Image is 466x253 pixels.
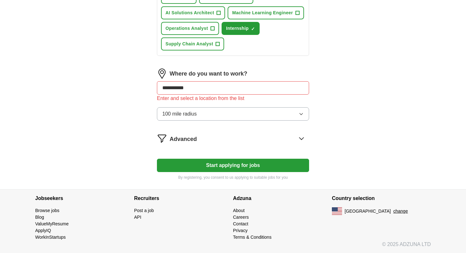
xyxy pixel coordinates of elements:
[170,135,197,143] span: Advanced
[35,235,66,240] a: WorkInStartups
[233,235,271,240] a: Terms & Conditions
[157,95,309,102] div: Enter and select a location from the list
[165,25,208,32] span: Operations Analyst
[157,107,309,121] button: 100 mile radius
[170,70,247,78] label: Where do you want to work?
[157,69,167,79] img: location.png
[226,25,249,32] span: Internship
[161,37,224,50] button: Supply Chain Analyst
[157,159,309,172] button: Start applying for jobs
[228,6,304,19] button: Machine Learning Engineer
[393,208,408,215] button: change
[332,190,431,207] h4: Country selection
[157,175,309,180] p: By registering, you consent to us applying to suitable jobs for you
[345,208,391,215] span: [GEOGRAPHIC_DATA]
[157,133,167,143] img: filter
[233,208,245,213] a: About
[35,208,59,213] a: Browse jobs
[161,22,219,35] button: Operations Analyst
[165,41,213,47] span: Supply Chain Analyst
[233,228,248,233] a: Privacy
[222,22,260,35] button: Internship✓
[332,207,342,215] img: US flag
[35,228,51,233] a: ApplyIQ
[35,215,44,220] a: Blog
[162,110,197,118] span: 100 mile radius
[134,208,154,213] a: Post a job
[233,221,248,226] a: Contact
[134,215,141,220] a: API
[232,10,293,16] span: Machine Learning Engineer
[233,215,249,220] a: Careers
[165,10,214,16] span: AI Solutions Architect
[161,6,225,19] button: AI Solutions Architect
[251,26,255,31] span: ✓
[35,221,69,226] a: ValueMyResume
